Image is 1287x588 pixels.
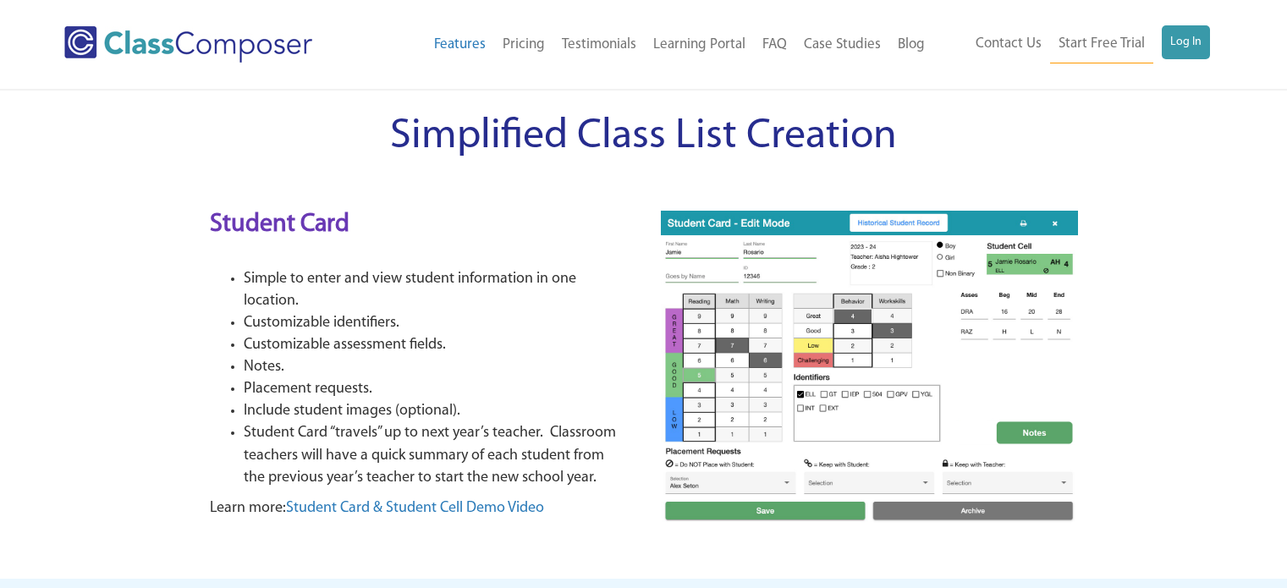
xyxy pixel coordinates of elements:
[244,312,627,334] li: Customizable identifiers.
[286,501,544,516] a: Student Card & Student Cell Demo Video
[244,268,627,312] li: Simple to enter and view student information in one location.
[366,26,932,63] nav: Header Menu
[244,334,627,356] li: Customizable assessment fields.
[661,211,1078,525] img: student card 6
[933,25,1210,63] nav: Header Menu
[244,356,627,378] li: Notes.
[390,115,897,158] span: Simplified Class List Creation
[210,501,286,516] span: Learn more:
[494,26,553,63] a: Pricing
[967,25,1050,63] a: Contact Us
[889,26,933,63] a: Blog
[645,26,754,63] a: Learning Portal
[244,422,627,488] li: Student Card “travels” up to next year’s teacher. Classroom teachers will have a quick summary of...
[754,26,795,63] a: FAQ
[795,26,889,63] a: Case Studies
[64,26,312,63] img: Class Composer
[426,26,494,63] a: Features
[553,26,645,63] a: Testimonials
[1162,25,1210,59] a: Log In
[1050,25,1153,63] a: Start Free Trial
[244,378,627,400] li: Placement requests.
[244,400,627,422] li: Include student images (optional).
[210,207,627,243] h2: Student Card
